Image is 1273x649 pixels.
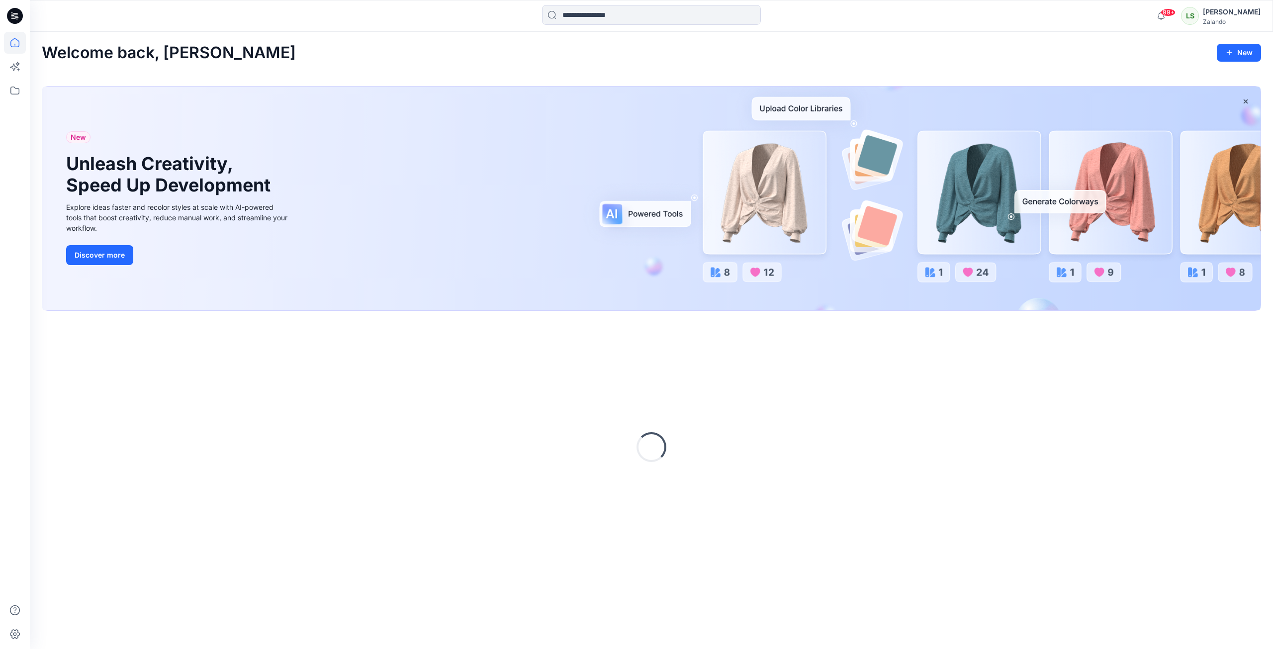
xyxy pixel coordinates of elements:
[1217,44,1261,62] button: New
[71,131,86,143] span: New
[66,153,275,196] h1: Unleash Creativity, Speed Up Development
[1161,8,1176,16] span: 99+
[66,202,290,233] div: Explore ideas faster and recolor styles at scale with AI-powered tools that boost creativity, red...
[1203,18,1261,25] div: Zalando
[66,245,133,265] button: Discover more
[42,44,296,62] h2: Welcome back, [PERSON_NAME]
[66,245,290,265] a: Discover more
[1203,6,1261,18] div: [PERSON_NAME]
[1181,7,1199,25] div: LS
